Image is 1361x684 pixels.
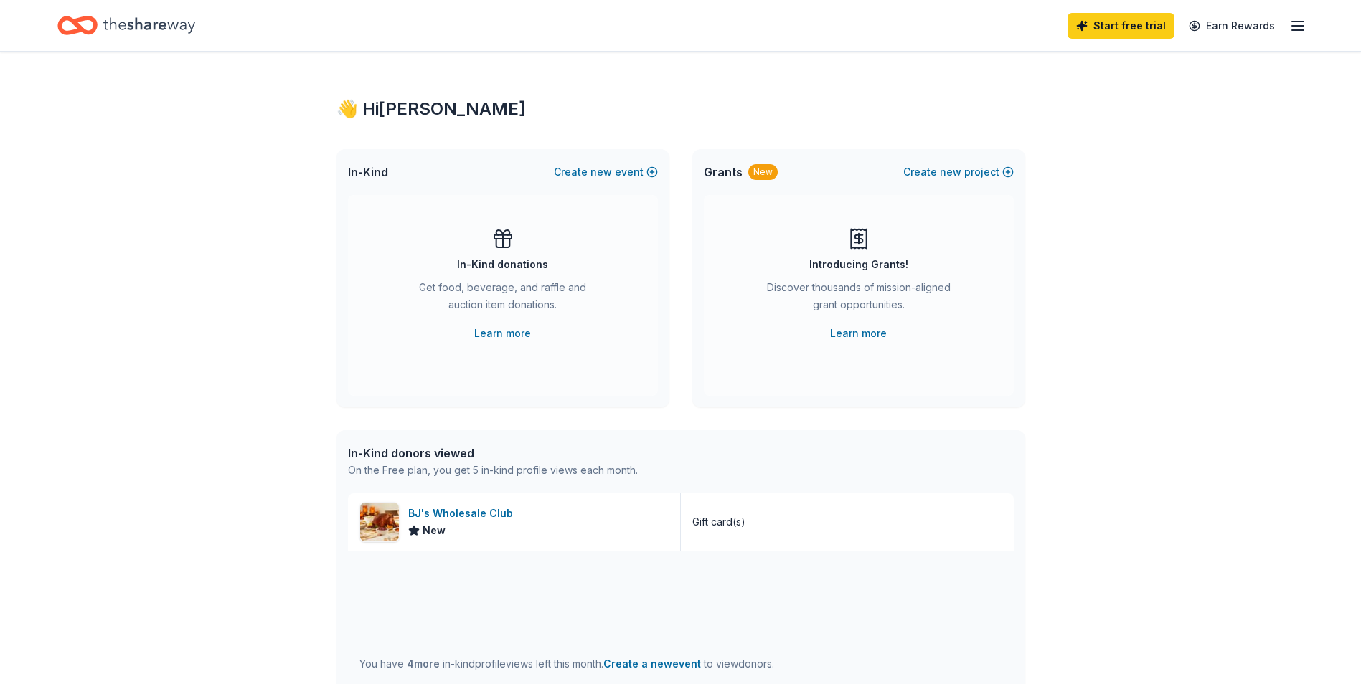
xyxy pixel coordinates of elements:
[1180,13,1284,39] a: Earn Rewards
[474,325,531,342] a: Learn more
[336,98,1025,120] div: 👋 Hi [PERSON_NAME]
[603,655,701,673] button: Create a newevent
[457,256,548,273] div: In-Kind donations
[809,256,908,273] div: Introducing Grants!
[692,513,745,531] div: Gift card(s)
[1068,13,1174,39] a: Start free trial
[348,163,388,181] span: In-Kind
[348,445,638,462] div: In-Kind donors viewed
[590,163,612,181] span: new
[57,9,195,42] a: Home
[603,657,774,670] span: to view donors .
[359,655,774,673] div: You have in-kind profile views left this month.
[554,163,658,181] button: Createnewevent
[940,163,961,181] span: new
[423,522,446,539] span: New
[360,503,399,541] img: Image for BJ's Wholesale Club
[408,505,519,522] div: BJ's Wholesale Club
[405,279,601,319] div: Get food, beverage, and raffle and auction item donations.
[407,657,440,670] span: 4 more
[348,462,638,479] div: On the Free plan, you get 5 in-kind profile views each month.
[830,325,887,342] a: Learn more
[761,279,956,319] div: Discover thousands of mission-aligned grant opportunities.
[704,163,743,181] span: Grants
[748,164,778,180] div: New
[903,163,1014,181] button: Createnewproject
